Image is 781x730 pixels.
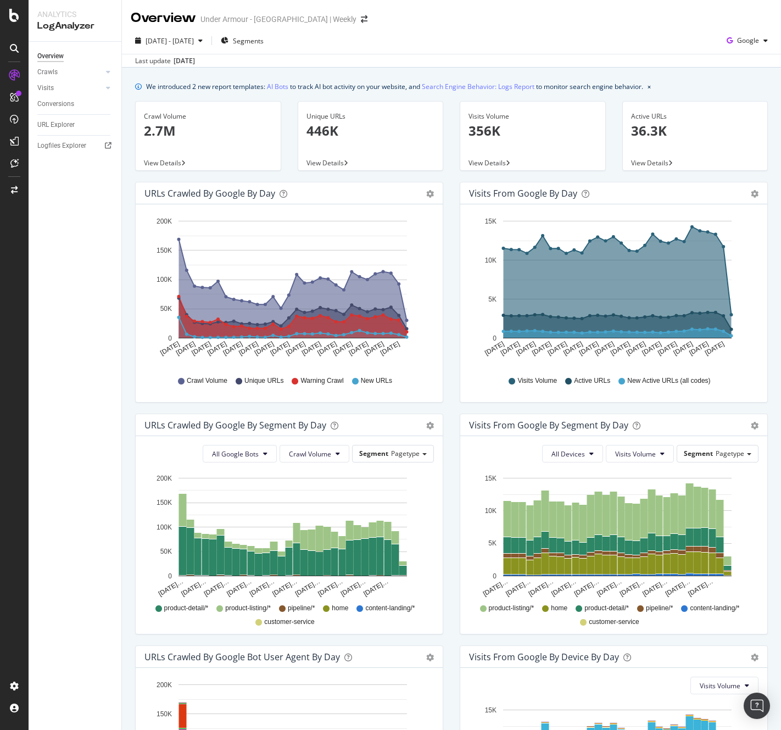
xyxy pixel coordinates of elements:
[144,112,272,121] div: Crawl Volume
[135,56,195,66] div: Last update
[131,32,207,49] button: [DATE] - [DATE]
[704,340,726,357] text: [DATE]
[609,340,631,357] text: [DATE]
[225,604,271,613] span: product-listing/*
[284,340,306,357] text: [DATE]
[700,681,740,690] span: Visits Volume
[206,340,228,357] text: [DATE]
[37,9,113,20] div: Analytics
[690,604,739,613] span: content-landing/*
[37,51,114,62] a: Overview
[37,98,114,110] a: Conversions
[737,36,759,45] span: Google
[269,340,291,357] text: [DATE]
[493,572,497,580] text: 0
[361,15,367,23] div: arrow-right-arrow-left
[280,445,349,462] button: Crawl Volume
[332,340,354,357] text: [DATE]
[684,449,713,458] span: Segment
[144,471,430,599] svg: A chart.
[488,540,497,548] text: 5K
[233,36,264,46] span: Segments
[300,340,322,357] text: [DATE]
[37,98,74,110] div: Conversions
[546,340,568,357] text: [DATE]
[146,36,194,46] span: [DATE] - [DATE]
[485,507,497,515] text: 10K
[164,604,209,613] span: product-detail/*
[485,218,497,225] text: 15K
[468,158,506,168] span: View Details
[379,340,401,357] text: [DATE]
[144,420,326,431] div: URLs Crawled by Google By Segment By Day
[157,247,172,254] text: 150K
[426,190,434,198] div: gear
[157,218,172,225] text: 200K
[631,112,760,121] div: Active URLs
[37,82,103,94] a: Visits
[37,140,114,152] a: Logfiles Explorer
[584,604,629,613] span: product-detail/*
[359,449,388,458] span: Segment
[542,445,603,462] button: All Devices
[37,20,113,32] div: LogAnalyzer
[146,81,643,92] div: We introduced 2 new report templates: to track AI bot activity on your website, and to monitor se...
[391,449,420,458] span: Pagetype
[216,32,268,49] button: Segments
[493,335,497,342] text: 0
[469,651,619,662] div: Visits From Google By Device By Day
[203,445,277,462] button: All Google Bots
[168,335,172,342] text: 0
[187,376,227,386] span: Crawl Volume
[332,604,348,613] span: home
[37,51,64,62] div: Overview
[237,340,259,357] text: [DATE]
[551,604,567,613] span: home
[469,420,628,431] div: Visits from Google By Segment By Day
[222,340,244,357] text: [DATE]
[300,376,343,386] span: Warning Crawl
[488,296,497,303] text: 5K
[631,121,760,140] p: 36.3K
[253,340,275,357] text: [DATE]
[157,475,172,482] text: 200K
[578,340,600,357] text: [DATE]
[469,213,755,366] div: A chart.
[37,82,54,94] div: Visits
[641,340,663,357] text: [DATE]
[625,340,647,357] text: [DATE]
[469,188,577,199] div: Visits from Google by day
[426,654,434,661] div: gear
[468,112,597,121] div: Visits Volume
[744,693,770,719] div: Open Intercom Messenger
[212,449,259,459] span: All Google Bots
[517,376,557,386] span: Visits Volume
[489,604,534,613] span: product-listing/*
[37,140,86,152] div: Logfiles Explorer
[160,548,172,555] text: 50K
[157,681,172,689] text: 200K
[157,710,172,718] text: 150K
[361,376,392,386] span: New URLs
[531,340,553,357] text: [DATE]
[365,604,415,613] span: content-landing/*
[646,604,673,613] span: pipeline/*
[574,376,610,386] span: Active URLs
[157,523,172,531] text: 100K
[551,449,585,459] span: All Devices
[672,340,694,357] text: [DATE]
[200,14,356,25] div: Under Armour - [GEOGRAPHIC_DATA] | Weekly
[267,81,288,92] a: AI Bots
[422,81,534,92] a: Search Engine Behavior: Logs Report
[135,81,768,92] div: info banner
[144,213,430,366] svg: A chart.
[306,158,344,168] span: View Details
[37,66,58,78] div: Crawls
[562,340,584,357] text: [DATE]
[306,121,435,140] p: 446K
[289,449,331,459] span: Crawl Volume
[631,158,668,168] span: View Details
[131,9,196,27] div: Overview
